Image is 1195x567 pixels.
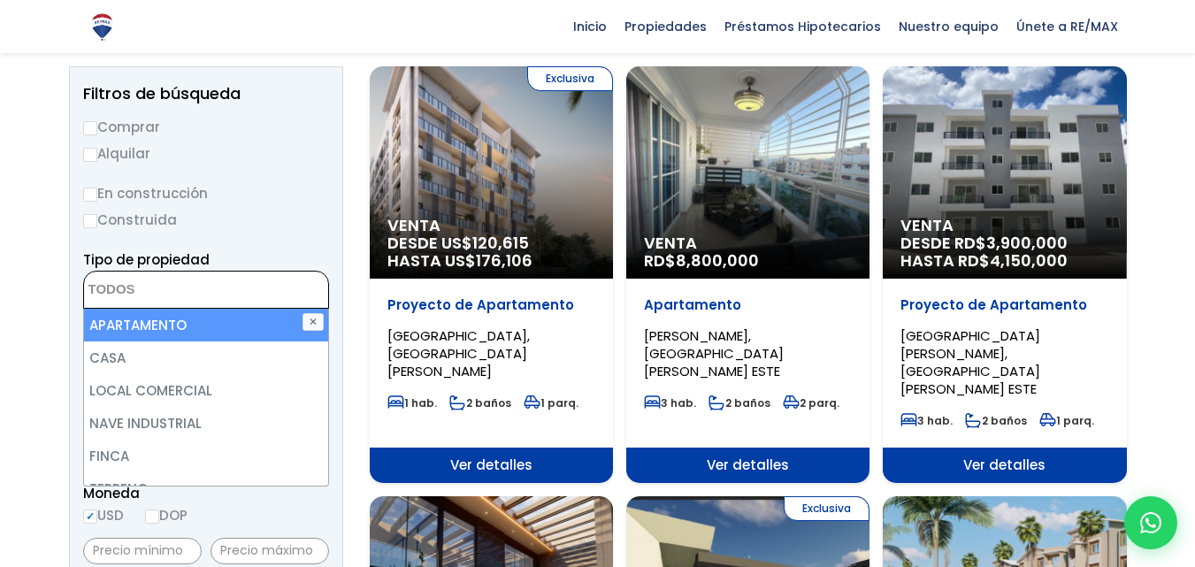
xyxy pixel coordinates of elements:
[900,234,1108,270] span: DESDE RD$
[900,217,1108,234] span: Venta
[83,538,202,564] input: Precio mínimo
[83,182,329,204] label: En construcción
[900,326,1040,398] span: [GEOGRAPHIC_DATA][PERSON_NAME], [GEOGRAPHIC_DATA][PERSON_NAME] ESTE
[83,510,97,524] input: USD
[527,66,613,91] span: Exclusiva
[890,13,1007,40] span: Nuestro equipo
[83,250,210,269] span: Tipo de propiedad
[524,395,578,410] span: 1 parq.
[965,413,1027,428] span: 2 baños
[476,249,532,272] span: 176,106
[84,374,328,407] li: LOCAL COMERCIAL
[900,252,1108,270] span: HASTA RD$
[387,217,595,234] span: Venta
[303,313,324,331] button: ✕
[370,66,613,483] a: Exclusiva Venta DESDE US$120,615 HASTA US$176,106 Proyecto de Apartamento [GEOGRAPHIC_DATA], [GEO...
[900,413,953,428] span: 3 hab.
[211,538,329,564] input: Precio máximo
[883,66,1126,483] a: Venta DESDE RD$3,900,000 HASTA RD$4,150,000 Proyecto de Apartamento [GEOGRAPHIC_DATA][PERSON_NAME...
[84,440,328,472] li: FINCA
[986,232,1068,254] span: 3,900,000
[626,448,869,483] span: Ver detalles
[709,395,770,410] span: 2 baños
[83,148,97,162] input: Alquilar
[644,395,696,410] span: 3 hab.
[83,142,329,165] label: Alquilar
[449,395,511,410] span: 2 baños
[83,214,97,228] input: Construida
[387,234,595,270] span: DESDE US$
[644,234,852,252] span: Venta
[387,326,530,380] span: [GEOGRAPHIC_DATA], [GEOGRAPHIC_DATA][PERSON_NAME]
[644,249,759,272] span: RD$
[83,188,97,202] input: En construcción
[145,510,159,524] input: DOP
[84,272,256,310] textarea: Search
[784,496,869,521] span: Exclusiva
[716,13,890,40] span: Préstamos Hipotecarios
[83,85,329,103] h2: Filtros de búsqueda
[370,448,613,483] span: Ver detalles
[783,395,839,410] span: 2 parq.
[84,309,328,341] li: APARTAMENTO
[564,13,616,40] span: Inicio
[883,448,1126,483] span: Ver detalles
[83,121,97,135] input: Comprar
[84,341,328,374] li: CASA
[387,395,437,410] span: 1 hab.
[83,116,329,138] label: Comprar
[644,296,852,314] p: Apartamento
[83,504,124,526] label: USD
[84,472,328,505] li: TERRENO
[145,504,188,526] label: DOP
[900,296,1108,314] p: Proyecto de Apartamento
[1039,413,1094,428] span: 1 parq.
[676,249,759,272] span: 8,800,000
[83,209,329,231] label: Construida
[87,11,118,42] img: Logo de REMAX
[616,13,716,40] span: Propiedades
[626,66,869,483] a: Venta RD$8,800,000 Apartamento [PERSON_NAME], [GEOGRAPHIC_DATA][PERSON_NAME] ESTE 3 hab. 2 baños ...
[387,252,595,270] span: HASTA US$
[472,232,529,254] span: 120,615
[644,326,784,380] span: [PERSON_NAME], [GEOGRAPHIC_DATA][PERSON_NAME] ESTE
[83,482,329,504] span: Moneda
[84,407,328,440] li: NAVE INDUSTRIAL
[990,249,1068,272] span: 4,150,000
[387,296,595,314] p: Proyecto de Apartamento
[1007,13,1127,40] span: Únete a RE/MAX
